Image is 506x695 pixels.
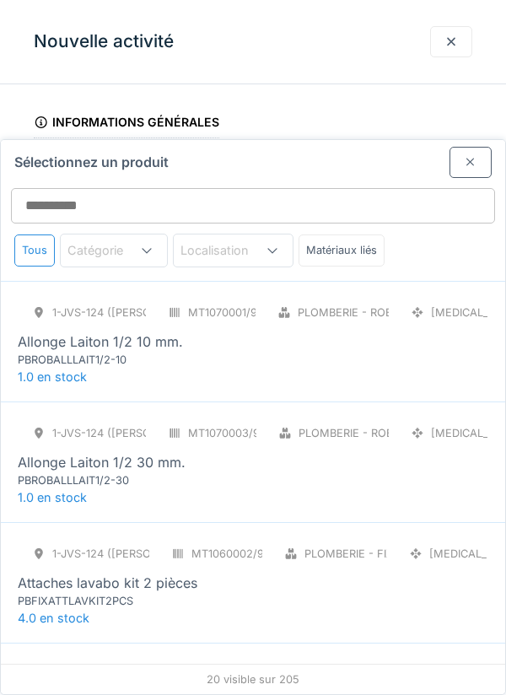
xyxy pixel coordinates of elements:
[67,241,147,260] div: Catégorie
[1,664,505,694] div: 20 visible sur 205
[304,546,433,562] div: Plomberie - Fixations
[191,546,302,562] div: MT1060002/999/005
[52,304,206,321] div: 1-JVS-124 ([PERSON_NAME])
[188,304,295,321] div: MT1070001/999/005
[188,425,298,441] div: MT1070003/999/005
[1,140,505,178] div: Sélectionnez un produit
[34,110,219,138] div: Informations générales
[34,31,174,52] h3: Nouvelle activité
[52,425,206,441] div: 1-JVS-124 ([PERSON_NAME])
[18,369,87,384] span: 1.0 en stock
[298,304,446,321] div: Plomberie - Robinetterie
[14,234,55,266] div: Tous
[18,490,87,504] span: 1.0 en stock
[299,234,385,266] div: Matériaux liés
[18,352,220,368] div: PBROBALLLAIT1/2-10
[18,573,197,593] div: Attaches lavabo kit 2 pièces
[18,611,89,625] span: 4.0 en stock
[18,452,186,472] div: Allonge Laiton 1/2 30 mm.
[18,472,220,488] div: PBROBALLLAIT1/2-30
[52,546,206,562] div: 1-JVS-124 ([PERSON_NAME])
[18,593,220,609] div: PBFIXATTLAVKIT2PCS
[18,331,183,352] div: Allonge Laiton 1/2 10 mm.
[299,425,447,441] div: Plomberie - Robinetterie
[180,241,272,260] div: Localisation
